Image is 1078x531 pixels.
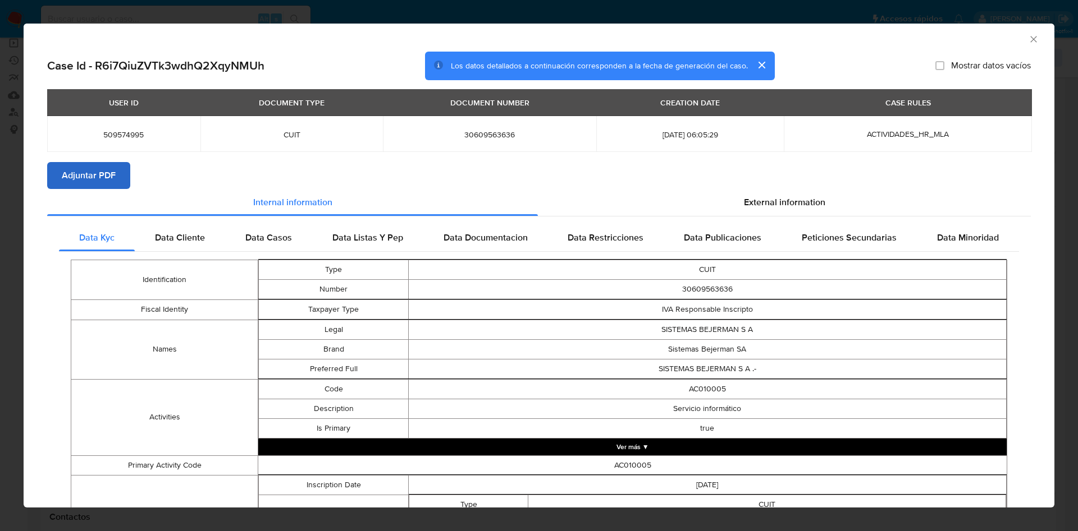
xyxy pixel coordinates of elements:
[245,231,292,244] span: Data Casos
[62,163,116,188] span: Adjuntar PDF
[408,299,1006,319] td: IVA Responsable Inscripto
[259,359,408,378] td: Preferred Full
[408,379,1006,399] td: AC010005
[1028,34,1038,44] button: Cerrar ventana
[155,231,205,244] span: Data Cliente
[71,320,258,379] td: Names
[408,339,1006,359] td: Sistemas Bejerman SA
[259,475,408,495] td: Inscription Date
[802,231,897,244] span: Peticiones Secundarias
[951,60,1031,71] span: Mostrar datos vacíos
[102,93,145,112] div: USER ID
[259,379,408,399] td: Code
[528,495,1006,514] td: CUIT
[684,231,761,244] span: Data Publicaciones
[259,279,408,299] td: Number
[408,399,1006,418] td: Servicio informático
[748,52,775,79] button: cerrar
[409,495,528,514] td: Type
[259,399,408,418] td: Description
[867,128,949,140] span: ACTIVIDADES_HR_MLA
[408,260,1006,279] td: CUIT
[396,130,583,140] span: 30609563636
[252,93,331,112] div: DOCUMENT TYPE
[408,359,1006,378] td: SISTEMAS BEJERMAN S A .-
[610,130,770,140] span: [DATE] 06:05:29
[332,231,403,244] span: Data Listas Y Pep
[408,279,1006,299] td: 30609563636
[253,196,332,209] span: Internal information
[61,130,187,140] span: 509574995
[654,93,727,112] div: CREATION DATE
[879,93,938,112] div: CASE RULES
[444,231,528,244] span: Data Documentacion
[937,231,999,244] span: Data Minoridad
[258,455,1007,475] td: AC010005
[24,24,1054,507] div: closure-recommendation-modal
[71,299,258,320] td: Fiscal Identity
[408,320,1006,339] td: SISTEMAS BEJERMAN S A
[71,379,258,455] td: Activities
[71,260,258,299] td: Identification
[47,189,1031,216] div: Detailed info
[408,475,1006,495] td: [DATE]
[408,418,1006,438] td: true
[79,231,115,244] span: Data Kyc
[59,224,1019,251] div: Detailed internal info
[259,339,408,359] td: Brand
[214,130,369,140] span: CUIT
[259,299,408,319] td: Taxpayer Type
[568,231,643,244] span: Data Restricciones
[259,320,408,339] td: Legal
[47,58,264,73] h2: Case Id - R6i7QiuZVTk3wdhQ2XqyNMUh
[935,61,944,70] input: Mostrar datos vacíos
[444,93,536,112] div: DOCUMENT NUMBER
[71,455,258,475] td: Primary Activity Code
[47,162,130,189] button: Adjuntar PDF
[744,196,825,209] span: External information
[259,418,408,438] td: Is Primary
[258,438,1007,455] button: Expand array
[451,60,748,71] span: Los datos detallados a continuación corresponden a la fecha de generación del caso.
[259,260,408,279] td: Type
